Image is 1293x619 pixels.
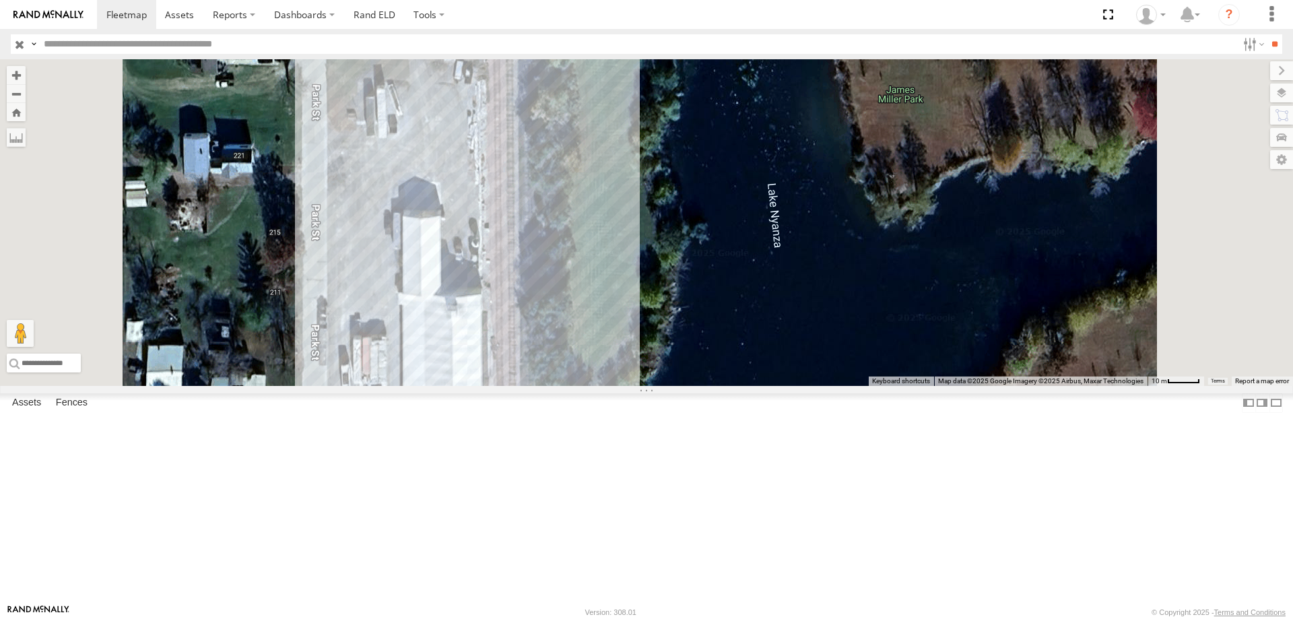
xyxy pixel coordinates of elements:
[13,10,84,20] img: rand-logo.svg
[28,34,39,54] label: Search Query
[585,608,636,616] div: Version: 308.01
[1131,5,1170,25] div: Chase Tanke
[1148,377,1204,386] button: Map Scale: 10 m per 45 pixels
[7,66,26,84] button: Zoom in
[7,84,26,103] button: Zoom out
[1269,393,1283,413] label: Hide Summary Table
[1211,379,1225,384] a: Terms (opens in new tab)
[872,377,930,386] button: Keyboard shortcuts
[7,128,26,147] label: Measure
[1152,377,1167,385] span: 10 m
[7,606,69,619] a: Visit our Website
[7,320,34,347] button: Drag Pegman onto the map to open Street View
[938,377,1143,385] span: Map data ©2025 Google Imagery ©2025 Airbus, Maxar Technologies
[1270,150,1293,169] label: Map Settings
[49,393,94,412] label: Fences
[1242,393,1255,413] label: Dock Summary Table to the Left
[1235,377,1289,385] a: Report a map error
[7,103,26,121] button: Zoom Home
[5,393,48,412] label: Assets
[1152,608,1286,616] div: © Copyright 2025 -
[1255,393,1269,413] label: Dock Summary Table to the Right
[1214,608,1286,616] a: Terms and Conditions
[1238,34,1267,54] label: Search Filter Options
[1218,4,1240,26] i: ?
